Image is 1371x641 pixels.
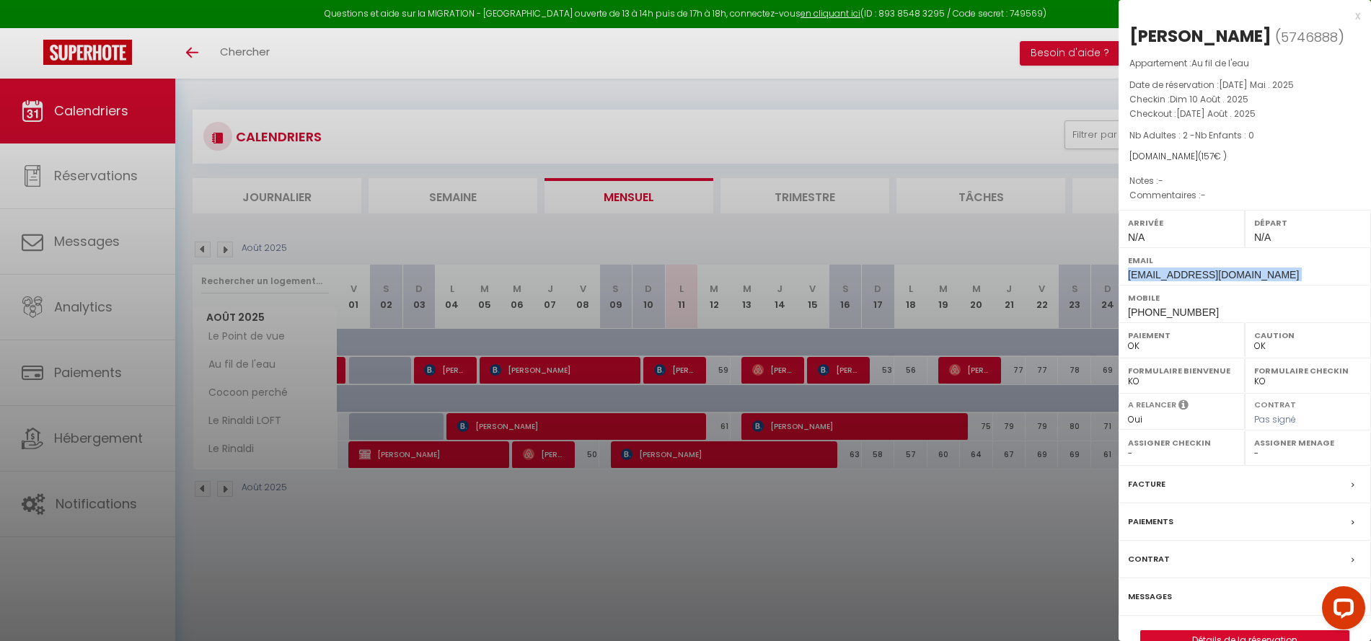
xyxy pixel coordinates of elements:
[1129,174,1360,188] p: Notes :
[1129,92,1360,107] p: Checkin :
[1201,189,1206,201] span: -
[1128,291,1362,305] label: Mobile
[1191,57,1249,69] span: Au fil de l'eau
[1176,107,1256,120] span: [DATE] Août . 2025
[1129,107,1360,121] p: Checkout :
[1195,129,1254,141] span: Nb Enfants : 0
[1275,27,1344,47] span: ( )
[1254,216,1362,230] label: Départ
[1128,552,1170,567] label: Contrat
[1128,231,1145,243] span: N/A
[1119,7,1360,25] div: x
[1129,56,1360,71] p: Appartement :
[1310,580,1371,641] iframe: LiveChat chat widget
[1128,216,1235,230] label: Arrivée
[1254,399,1296,408] label: Contrat
[1254,231,1271,243] span: N/A
[1128,399,1176,411] label: A relancer
[1128,306,1219,318] span: [PHONE_NUMBER]
[1129,78,1360,92] p: Date de réservation :
[1128,436,1235,450] label: Assigner Checkin
[1128,589,1172,604] label: Messages
[1128,269,1299,280] span: [EMAIL_ADDRESS][DOMAIN_NAME]
[1128,363,1235,378] label: Formulaire Bienvenue
[1129,25,1271,48] div: [PERSON_NAME]
[1128,328,1235,342] label: Paiement
[1128,514,1173,529] label: Paiements
[1128,253,1362,268] label: Email
[1158,174,1163,187] span: -
[1129,188,1360,203] p: Commentaires :
[1198,150,1227,162] span: ( € )
[1128,477,1165,492] label: Facture
[1254,436,1362,450] label: Assigner Menage
[1254,363,1362,378] label: Formulaire Checkin
[1202,150,1214,162] span: 157
[1281,28,1338,46] span: 5746888
[1129,129,1254,141] span: Nb Adultes : 2 -
[1219,79,1294,91] span: [DATE] Mai . 2025
[1254,328,1362,342] label: Caution
[1254,413,1296,425] span: Pas signé
[1129,150,1360,164] div: [DOMAIN_NAME]
[1170,93,1248,105] span: Dim 10 Août . 2025
[1178,399,1189,415] i: Sélectionner OUI si vous souhaiter envoyer les séquences de messages post-checkout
